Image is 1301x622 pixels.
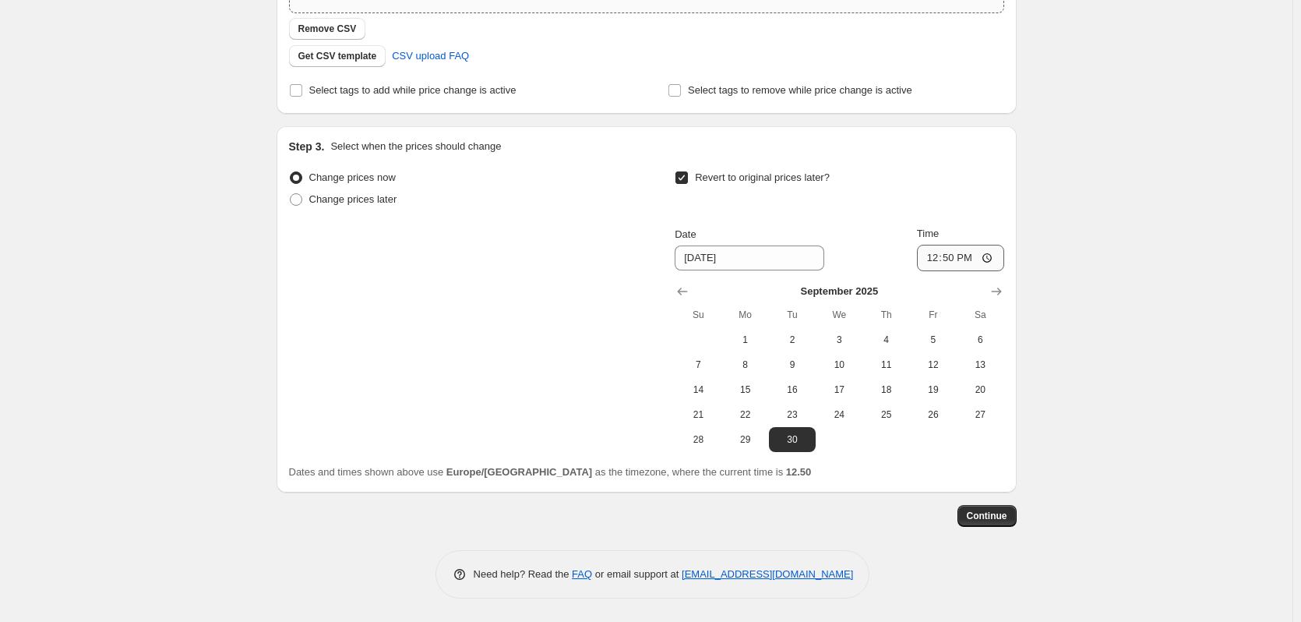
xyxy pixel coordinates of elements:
[681,383,715,396] span: 14
[769,427,816,452] button: Tuesday September 30 2025
[910,402,957,427] button: Friday September 26 2025
[869,383,903,396] span: 18
[916,359,950,371] span: 12
[869,359,903,371] span: 11
[822,309,856,321] span: We
[289,466,812,478] span: Dates and times shown above use as the timezone, where the current time is
[816,402,862,427] button: Wednesday September 24 2025
[474,568,573,580] span: Need help? Read the
[675,377,721,402] button: Sunday September 14 2025
[675,228,696,240] span: Date
[675,352,721,377] button: Sunday September 7 2025
[957,302,1003,327] th: Saturday
[298,50,377,62] span: Get CSV template
[769,327,816,352] button: Tuesday September 2 2025
[769,302,816,327] th: Tuesday
[822,334,856,346] span: 3
[775,334,809,346] span: 2
[862,327,909,352] button: Thursday September 4 2025
[330,139,501,154] p: Select when the prices should change
[916,408,950,421] span: 26
[816,377,862,402] button: Wednesday September 17 2025
[916,309,950,321] span: Fr
[681,408,715,421] span: 21
[963,383,997,396] span: 20
[392,48,469,64] span: CSV upload FAQ
[957,402,1003,427] button: Saturday September 27 2025
[383,44,478,69] a: CSV upload FAQ
[910,327,957,352] button: Friday September 5 2025
[289,139,325,154] h2: Step 3.
[816,327,862,352] button: Wednesday September 3 2025
[869,309,903,321] span: Th
[728,359,763,371] span: 8
[722,302,769,327] th: Monday
[816,302,862,327] th: Wednesday
[722,352,769,377] button: Monday September 8 2025
[675,402,721,427] button: Sunday September 21 2025
[957,352,1003,377] button: Saturday September 13 2025
[917,245,1004,271] input: 12:00
[298,23,357,35] span: Remove CSV
[309,84,517,96] span: Select tags to add while price change is active
[309,193,397,205] span: Change prices later
[728,309,763,321] span: Mo
[862,302,909,327] th: Thursday
[695,171,830,183] span: Revert to original prices later?
[916,334,950,346] span: 5
[722,377,769,402] button: Monday September 15 2025
[963,359,997,371] span: 13
[869,334,903,346] span: 4
[675,302,721,327] th: Sunday
[967,510,1007,522] span: Continue
[862,352,909,377] button: Thursday September 11 2025
[822,383,856,396] span: 17
[446,466,592,478] b: Europe/[GEOGRAPHIC_DATA]
[688,84,912,96] span: Select tags to remove while price change is active
[728,433,763,446] span: 29
[728,334,763,346] span: 1
[681,359,715,371] span: 7
[289,45,386,67] button: Get CSV template
[957,327,1003,352] button: Saturday September 6 2025
[775,359,809,371] span: 9
[681,309,715,321] span: Su
[675,246,824,270] input: 8/13/2025
[289,18,366,40] button: Remove CSV
[722,402,769,427] button: Monday September 22 2025
[917,228,939,239] span: Time
[957,377,1003,402] button: Saturday September 20 2025
[309,171,396,183] span: Change prices now
[786,466,812,478] b: 12.50
[775,433,809,446] span: 30
[592,568,682,580] span: or email support at
[957,505,1017,527] button: Continue
[910,377,957,402] button: Friday September 19 2025
[728,383,763,396] span: 15
[769,352,816,377] button: Tuesday September 9 2025
[775,383,809,396] span: 16
[722,427,769,452] button: Monday September 29 2025
[822,359,856,371] span: 10
[769,402,816,427] button: Tuesday September 23 2025
[985,281,1007,302] button: Show next month, October 2025
[963,309,997,321] span: Sa
[869,408,903,421] span: 25
[681,433,715,446] span: 28
[822,408,856,421] span: 24
[775,408,809,421] span: 23
[963,334,997,346] span: 6
[672,281,693,302] button: Show previous month, August 2025
[862,377,909,402] button: Thursday September 18 2025
[910,352,957,377] button: Friday September 12 2025
[916,383,950,396] span: 19
[862,402,909,427] button: Thursday September 25 2025
[572,568,592,580] a: FAQ
[682,568,853,580] a: [EMAIL_ADDRESS][DOMAIN_NAME]
[675,427,721,452] button: Sunday September 28 2025
[910,302,957,327] th: Friday
[775,309,809,321] span: Tu
[963,408,997,421] span: 27
[728,408,763,421] span: 22
[722,327,769,352] button: Monday September 1 2025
